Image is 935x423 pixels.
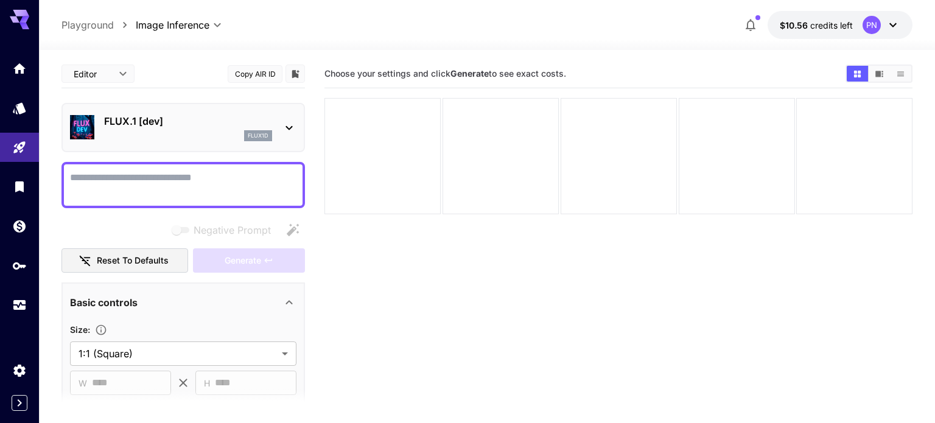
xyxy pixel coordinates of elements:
[810,20,853,30] span: credits left
[74,68,111,80] span: Editor
[12,100,27,116] div: Models
[12,363,27,378] div: Settings
[204,376,210,390] span: H
[61,18,136,32] nav: breadcrumb
[194,223,271,237] span: Negative Prompt
[768,11,912,39] button: $10.56401PN
[70,324,90,335] span: Size :
[136,18,209,32] span: Image Inference
[12,395,27,411] button: Expand sidebar
[12,218,27,234] div: Wallet
[79,376,87,390] span: W
[846,65,912,83] div: Show images in grid viewShow images in video viewShow images in list view
[12,61,27,76] div: Home
[324,68,566,79] span: Choose your settings and click to see exact costs.
[70,288,296,317] div: Basic controls
[12,298,27,313] div: Usage
[61,248,188,273] button: Reset to defaults
[780,19,853,32] div: $10.56401
[12,179,27,194] div: Library
[228,65,282,83] button: Copy AIR ID
[780,20,810,30] span: $10.56
[104,114,272,128] p: FLUX.1 [dev]
[12,140,27,155] div: Playground
[248,131,268,140] p: flux1d
[890,66,911,82] button: Show images in list view
[70,109,296,146] div: FLUX.1 [dev]flux1d
[450,68,489,79] b: Generate
[847,66,868,82] button: Show images in grid view
[12,258,27,273] div: API Keys
[290,66,301,81] button: Add to library
[61,18,114,32] a: Playground
[863,16,881,34] div: PN
[79,346,277,361] span: 1:1 (Square)
[869,66,890,82] button: Show images in video view
[169,222,281,237] span: Negative prompts are not compatible with the selected model.
[70,295,138,310] p: Basic controls
[90,324,112,336] button: Adjust the dimensions of the generated image by specifying its width and height in pixels, or sel...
